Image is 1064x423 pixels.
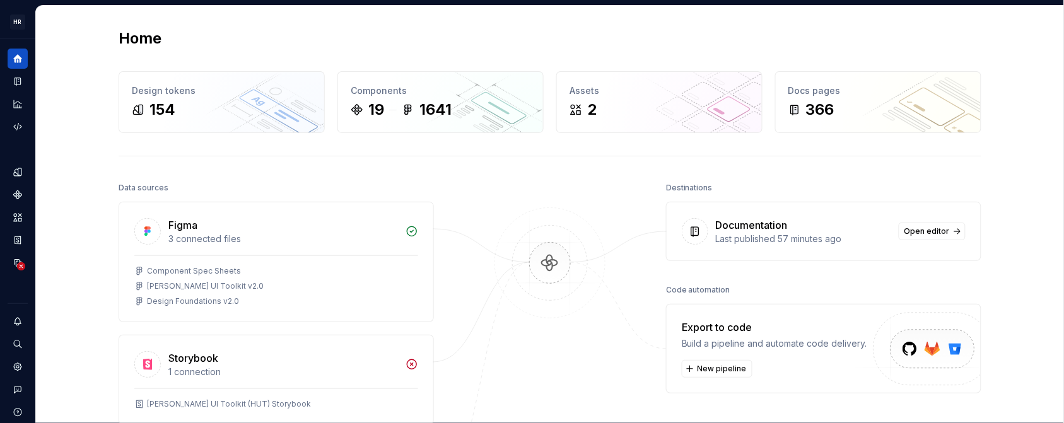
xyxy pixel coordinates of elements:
[168,233,398,245] div: 3 connected files
[8,253,28,273] a: Data sources
[8,380,28,400] button: Contact support
[8,230,28,250] a: Storybook stories
[168,217,197,233] div: Figma
[8,334,28,354] button: Search ⌘K
[556,71,763,133] a: Assets2
[168,366,398,378] div: 1 connection
[587,100,597,120] div: 2
[666,281,730,299] div: Code automation
[570,84,749,97] div: Assets
[368,100,384,120] div: 19
[698,364,747,374] span: New pipeline
[666,179,713,197] div: Destinations
[132,84,312,97] div: Design tokens
[351,84,530,97] div: Components
[788,84,968,97] div: Docs pages
[8,94,28,114] a: Analytics
[716,233,891,245] div: Last published 57 minutes ago
[8,162,28,182] a: Design tokens
[716,217,788,233] div: Documentation
[119,202,434,322] a: Figma3 connected filesComponent Spec Sheets[PERSON_NAME] UI Toolkit v2.0Design Foundations v2.0
[147,399,311,409] div: [PERSON_NAME] UI Toolkit (HUT) Storybook
[147,266,241,276] div: Component Spec Sheets
[119,71,325,133] a: Design tokens154
[8,311,28,332] button: Notifications
[8,357,28,377] a: Settings
[8,49,28,69] a: Home
[119,28,161,49] h2: Home
[899,223,966,240] a: Open editor
[682,320,867,335] div: Export to code
[775,71,981,133] a: Docs pages366
[147,296,239,306] div: Design Foundations v2.0
[337,71,544,133] a: Components191641
[8,117,28,137] a: Code automation
[147,281,264,291] div: [PERSON_NAME] UI Toolkit v2.0
[8,71,28,91] a: Documentation
[8,207,28,228] a: Assets
[904,226,950,236] span: Open editor
[168,351,218,366] div: Storybook
[119,179,168,197] div: Data sources
[149,100,175,120] div: 154
[3,8,33,35] button: HR
[682,337,867,350] div: Build a pipeline and automate code delivery.
[10,14,25,30] div: HR
[682,360,752,378] button: New pipeline
[8,185,28,205] a: Components
[419,100,452,120] div: 1641
[806,100,834,120] div: 366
